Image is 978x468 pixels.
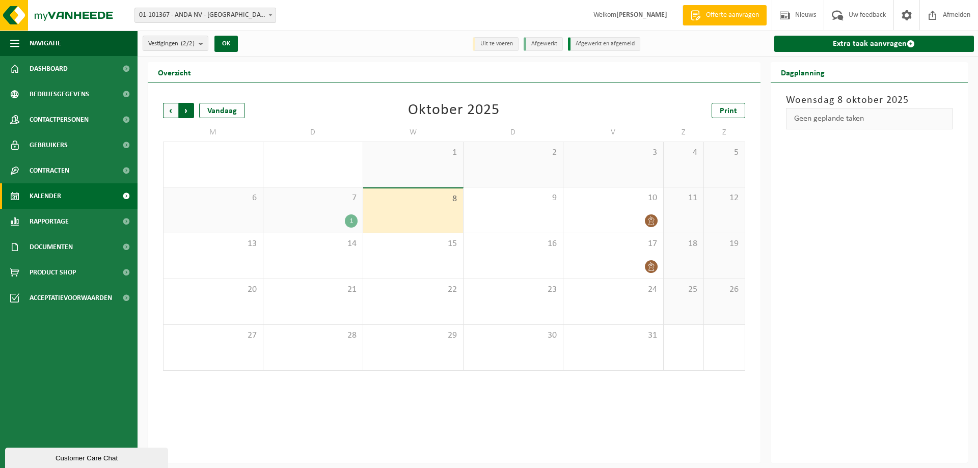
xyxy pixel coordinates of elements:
[181,40,195,47] count: (2/2)
[30,234,73,260] span: Documenten
[669,147,699,158] span: 4
[30,158,69,183] span: Contracten
[709,238,739,250] span: 19
[786,93,953,108] h3: Woensdag 8 oktober 2025
[268,284,358,295] span: 21
[568,330,658,341] span: 31
[30,56,68,81] span: Dashboard
[30,132,68,158] span: Gebruikers
[134,8,276,23] span: 01-101367 - ANDA NV - BOORTMEERBEEK
[345,214,358,228] div: 1
[368,330,458,341] span: 29
[5,446,170,468] iframe: chat widget
[712,103,745,118] a: Print
[616,11,667,19] strong: [PERSON_NAME]
[30,285,112,311] span: Acceptatievoorwaarden
[464,123,564,142] td: D
[774,36,974,52] a: Extra taak aanvragen
[568,192,658,204] span: 10
[263,123,364,142] td: D
[268,192,358,204] span: 7
[568,238,658,250] span: 17
[703,10,762,20] span: Offerte aanvragen
[148,62,201,82] h2: Overzicht
[524,37,563,51] li: Afgewerkt
[368,284,458,295] span: 22
[669,238,699,250] span: 18
[568,37,640,51] li: Afgewerkt en afgemeld
[704,123,745,142] td: Z
[568,284,658,295] span: 24
[786,108,953,129] div: Geen geplande taken
[368,147,458,158] span: 1
[30,107,89,132] span: Contactpersonen
[179,103,194,118] span: Volgende
[169,330,258,341] span: 27
[720,107,737,115] span: Print
[469,192,558,204] span: 9
[148,36,195,51] span: Vestigingen
[135,8,276,22] span: 01-101367 - ANDA NV - BOORTMEERBEEK
[30,81,89,107] span: Bedrijfsgegevens
[163,123,263,142] td: M
[30,183,61,209] span: Kalender
[268,238,358,250] span: 14
[214,36,238,52] button: OK
[368,194,458,205] span: 8
[169,238,258,250] span: 13
[469,238,558,250] span: 16
[669,284,699,295] span: 25
[30,31,61,56] span: Navigatie
[408,103,500,118] div: Oktober 2025
[469,330,558,341] span: 30
[709,192,739,204] span: 12
[169,192,258,204] span: 6
[709,284,739,295] span: 26
[473,37,519,51] li: Uit te voeren
[669,192,699,204] span: 11
[363,123,464,142] td: W
[30,260,76,285] span: Product Shop
[368,238,458,250] span: 15
[169,284,258,295] span: 20
[664,123,704,142] td: Z
[163,103,178,118] span: Vorige
[568,147,658,158] span: 3
[469,284,558,295] span: 23
[709,147,739,158] span: 5
[563,123,664,142] td: V
[771,62,835,82] h2: Dagplanning
[469,147,558,158] span: 2
[199,103,245,118] div: Vandaag
[683,5,767,25] a: Offerte aanvragen
[143,36,208,51] button: Vestigingen(2/2)
[268,330,358,341] span: 28
[30,209,69,234] span: Rapportage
